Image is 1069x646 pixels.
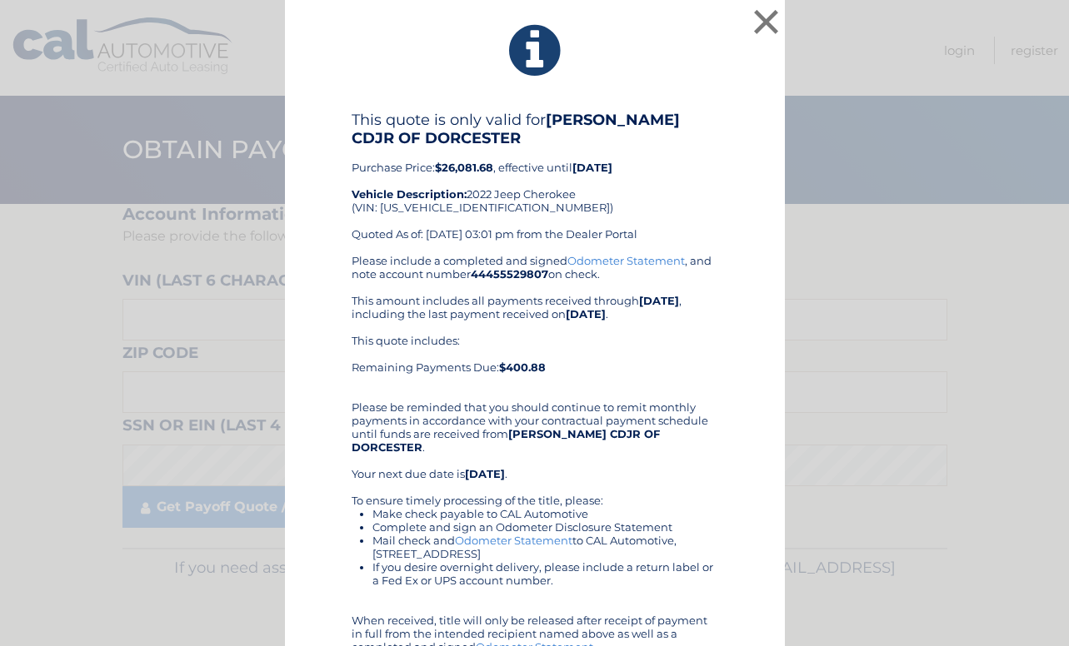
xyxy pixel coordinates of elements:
b: [DATE] [465,467,505,480]
a: Odometer Statement [567,254,685,267]
strong: Vehicle Description: [352,187,467,201]
b: 44455529807 [471,267,548,281]
b: [DATE] [572,161,612,174]
b: $26,081.68 [435,161,493,174]
li: Mail check and to CAL Automotive, [STREET_ADDRESS] [372,534,718,560]
b: [DATE] [566,307,606,321]
b: $400.88 [499,360,546,374]
li: If you desire overnight delivery, please include a return label or a Fed Ex or UPS account number. [372,560,718,587]
a: Odometer Statement [455,534,572,547]
div: This quote includes: Remaining Payments Due: [352,334,718,387]
b: [PERSON_NAME] CDJR OF DORCESTER [352,111,680,147]
li: Complete and sign an Odometer Disclosure Statement [372,520,718,534]
button: × [750,5,783,38]
h4: This quote is only valid for [352,111,718,147]
div: Purchase Price: , effective until 2022 Jeep Cherokee (VIN: [US_VEHICLE_IDENTIFICATION_NUMBER]) Qu... [352,111,718,254]
li: Make check payable to CAL Automotive [372,507,718,520]
b: [DATE] [639,294,679,307]
b: [PERSON_NAME] CDJR OF DORCESTER [352,427,660,454]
